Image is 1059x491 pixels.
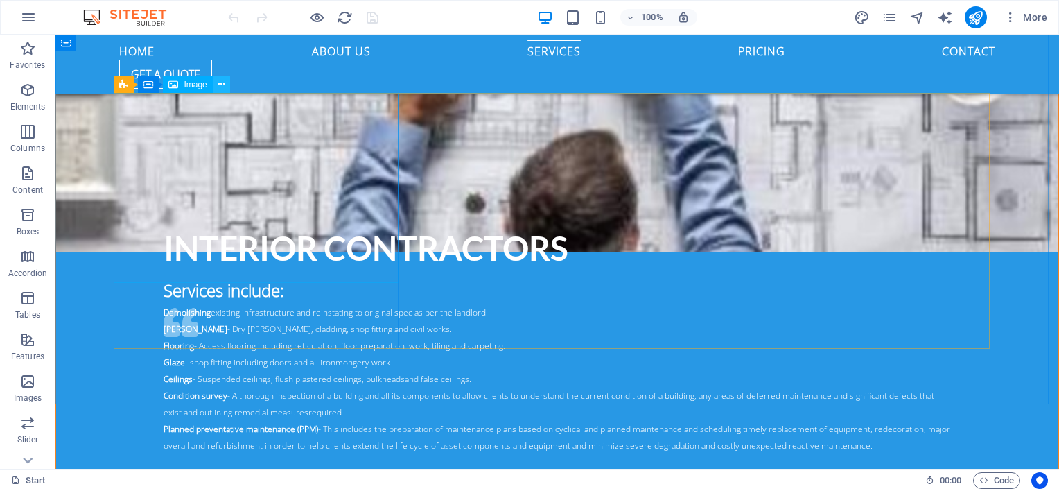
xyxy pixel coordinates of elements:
[10,60,45,71] p: Favorites
[10,101,46,112] p: Elements
[80,9,184,26] img: Editor Logo
[14,393,42,404] p: Images
[882,10,898,26] i: Pages (Ctrl+Alt+S)
[337,10,353,26] i: Reload page
[937,10,953,26] i: AI Writer
[968,10,983,26] i: Publish
[949,475,952,485] span: :
[8,268,47,279] p: Accordion
[17,434,39,445] p: Slider
[620,9,669,26] button: 100%
[17,226,40,237] p: Boxes
[1031,472,1048,489] button: Usercentrics
[11,351,44,362] p: Features
[11,472,46,489] a: Click to cancel selection. Double-click to open Pages
[308,9,325,26] button: Click here to leave preview mode and continue editing
[184,80,207,89] span: Image
[336,9,353,26] button: reload
[998,6,1053,28] button: More
[15,309,40,320] p: Tables
[854,9,870,26] button: design
[641,9,663,26] h6: 100%
[854,10,870,26] i: Design (Ctrl+Alt+Y)
[12,184,43,196] p: Content
[677,11,690,24] i: On resize automatically adjust zoom level to fit chosen device.
[940,472,961,489] span: 00 00
[973,472,1020,489] button: Code
[909,10,925,26] i: Navigator
[909,9,926,26] button: navigator
[965,6,987,28] button: publish
[1004,10,1047,24] span: More
[925,472,962,489] h6: Session time
[979,472,1014,489] span: Code
[882,9,898,26] button: pages
[937,9,954,26] button: text_generator
[10,143,45,154] p: Columns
